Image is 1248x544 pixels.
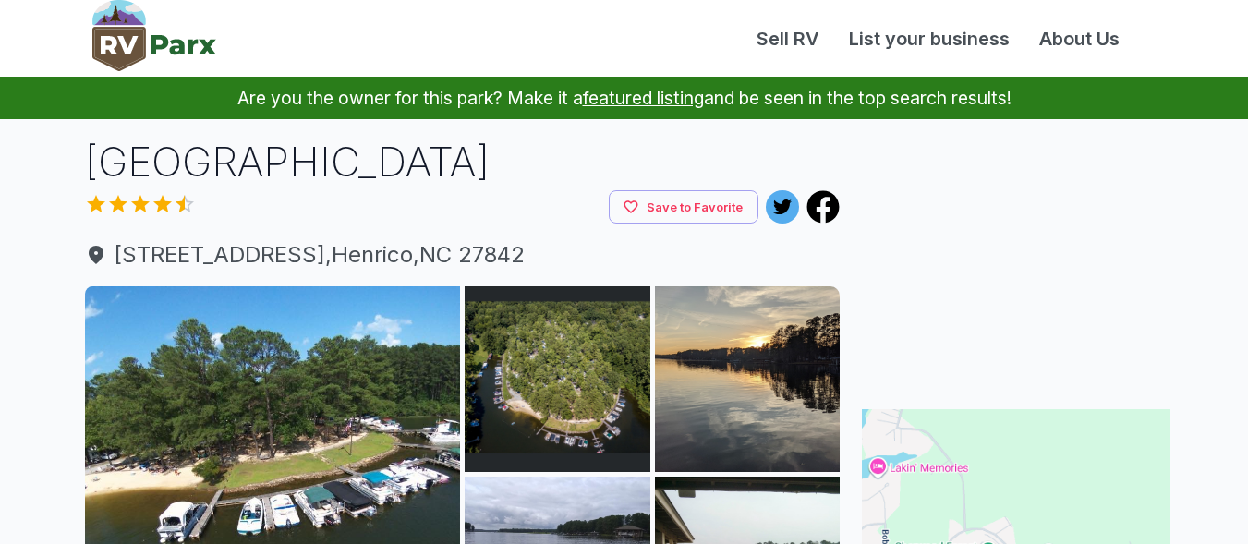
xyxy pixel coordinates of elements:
[85,238,841,272] span: [STREET_ADDRESS] , Henrico , NC 27842
[85,134,841,190] h1: [GEOGRAPHIC_DATA]
[655,286,841,472] img: AAcXr8pMrhXuPwRc3inJiDUbvldnPVOXCI8kEBwp8nVe64s1xuEHVqeK-OX9Nmmkco-WIBiU4_zJ6Y0ZiX45iWWOnJLXZWCA5...
[834,25,1024,53] a: List your business
[609,190,758,224] button: Save to Favorite
[465,286,650,472] img: AAcXr8o98vKCB2hYP2T5Lh81RfolL7Q6mZn9Z7yCSfh_zV1i6WGQLDXH3B9dREpfFf299JM7T6L1j5Xpp7TSjgzYhL9Bt7sfw...
[1024,25,1134,53] a: About Us
[583,87,704,109] a: featured listing
[22,77,1226,119] p: Are you the owner for this park? Make it a and be seen in the top search results!
[742,25,834,53] a: Sell RV
[85,238,841,272] a: [STREET_ADDRESS],Henrico,NC 27842
[862,134,1170,365] iframe: Advertisement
